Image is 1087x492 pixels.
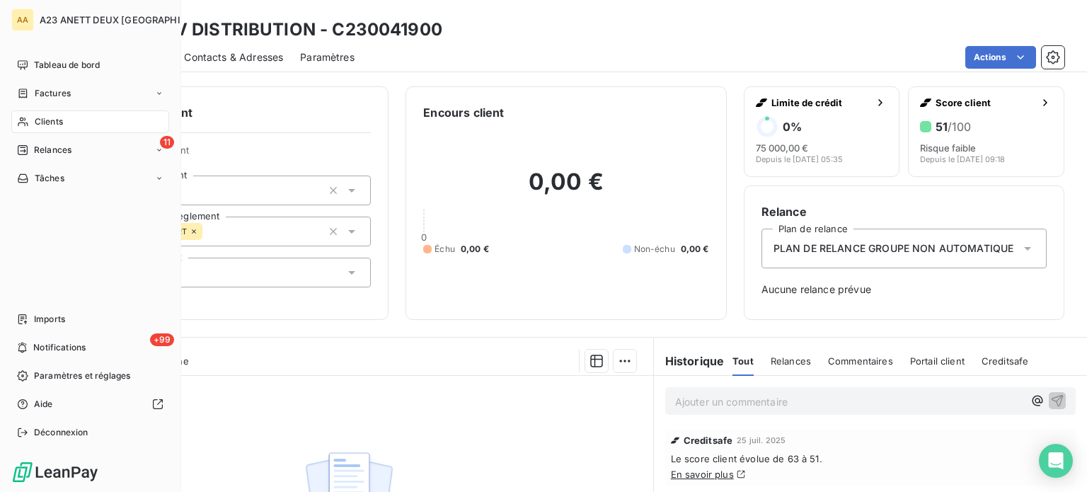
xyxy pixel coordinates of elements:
span: Relances [771,355,811,367]
span: Aide [34,398,53,411]
span: Clients [35,115,63,128]
span: Portail client [910,355,965,367]
span: Score client [936,97,1034,108]
button: Score client51/100Risque faibleDepuis le [DATE] 09:18 [908,86,1064,177]
span: 25 juil. 2025 [737,436,786,445]
span: 0,00 € [681,243,709,256]
img: Logo LeanPay [11,461,99,484]
span: /100 [948,120,971,134]
span: Échu [435,243,455,256]
span: Déconnexion [34,426,88,439]
span: Depuis le [DATE] 09:18 [920,155,1005,164]
a: En savoir plus [671,469,734,480]
h6: Relance [761,203,1047,220]
h6: Informations client [86,104,371,121]
span: 0,00 € [461,243,489,256]
span: Imports [34,313,65,326]
span: Tableau de bord [34,59,100,71]
button: Limite de crédit0%75 000,00 €Depuis le [DATE] 05:35 [744,86,900,177]
span: Notifications [33,341,86,354]
input: Ajouter une valeur [202,225,214,238]
span: Tout [732,355,754,367]
span: PLAN DE RELANCE GROUPE NON AUTOMATIQUE [773,241,1014,256]
span: +99 [150,333,174,346]
span: Commentaires [828,355,893,367]
h6: Encours client [423,104,504,121]
span: Depuis le [DATE] 05:35 [756,155,843,164]
span: Le score client évolue de 63 à 51. [671,453,1070,464]
span: 75 000,00 € [756,142,808,154]
span: Creditsafe [684,435,733,446]
span: Risque faible [920,142,976,154]
span: Contacts & Adresses [184,50,283,64]
span: Limite de crédit [771,97,870,108]
h3: SAS JV DISTRIBUTION - C230041900 [125,17,442,42]
h2: 0,00 € [423,168,708,210]
button: Actions [965,46,1036,69]
div: AA [11,8,34,31]
span: A23 ANETT DEUX [GEOGRAPHIC_DATA] [40,14,219,25]
span: Creditsafe [982,355,1029,367]
span: Propriétés Client [114,144,371,164]
span: 0 [421,231,427,243]
div: Open Intercom Messenger [1039,444,1073,478]
h6: 0 % [783,120,802,134]
span: 11 [160,136,174,149]
span: Tâches [35,172,64,185]
span: Aucune relance prévue [761,282,1047,297]
span: Paramètres [300,50,355,64]
span: Relances [34,144,71,156]
h6: Historique [654,353,725,370]
h6: 51 [936,120,971,134]
span: Paramètres et réglages [34,370,130,382]
span: Non-échu [634,243,675,256]
a: Aide [11,393,169,416]
span: Factures [35,87,71,100]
